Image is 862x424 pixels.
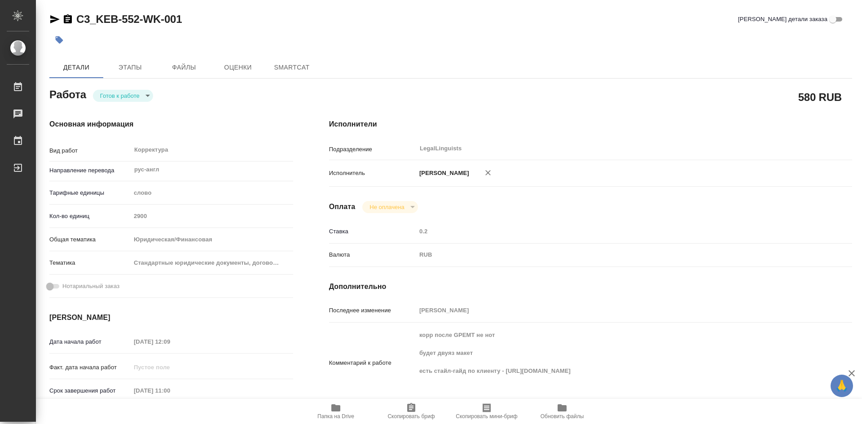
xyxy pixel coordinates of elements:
[49,188,131,197] p: Тарифные единицы
[317,413,354,420] span: Папка на Drive
[798,89,842,105] h2: 580 RUB
[49,14,60,25] button: Скопировать ссылку для ЯМессенджера
[329,306,416,315] p: Последнее изменение
[416,247,809,262] div: RUB
[131,210,293,223] input: Пустое поле
[541,413,584,420] span: Обновить файлы
[367,203,407,211] button: Не оплачена
[49,312,293,323] h4: [PERSON_NAME]
[524,399,600,424] button: Обновить файлы
[270,62,313,73] span: SmartCat
[49,119,293,130] h4: Основная информация
[109,62,152,73] span: Этапы
[329,227,416,236] p: Ставка
[76,13,182,25] a: C3_KEB-552-WK-001
[329,201,356,212] h4: Оплата
[97,92,142,100] button: Готов к работе
[329,169,416,178] p: Исполнитель
[49,146,131,155] p: Вид работ
[49,363,131,372] p: Факт. дата начала работ
[49,337,131,346] p: Дата начала работ
[131,255,293,271] div: Стандартные юридические документы, договоры, уставы
[131,361,209,374] input: Пустое поле
[62,282,119,291] span: Нотариальный заказ
[49,235,131,244] p: Общая тематика
[131,185,293,201] div: слово
[49,386,131,395] p: Срок завершения работ
[416,304,809,317] input: Пустое поле
[374,399,449,424] button: Скопировать бриф
[93,90,153,102] div: Готов к работе
[49,166,131,175] p: Направление перевода
[163,62,206,73] span: Файлы
[329,145,416,154] p: Подразделение
[49,86,86,102] h2: Работа
[362,201,418,213] div: Готов к работе
[131,232,293,247] div: Юридическая/Финансовая
[131,384,209,397] input: Пустое поле
[738,15,827,24] span: [PERSON_NAME] детали заказа
[416,169,469,178] p: [PERSON_NAME]
[49,30,69,50] button: Добавить тэг
[387,413,435,420] span: Скопировать бриф
[131,335,209,348] input: Пустое поле
[831,375,853,397] button: 🙏
[62,14,73,25] button: Скопировать ссылку
[49,258,131,267] p: Тематика
[329,250,416,259] p: Валюта
[456,413,517,420] span: Скопировать мини-бриф
[49,212,131,221] p: Кол-во единиц
[478,163,498,183] button: Удалить исполнителя
[298,399,374,424] button: Папка на Drive
[834,376,849,395] span: 🙏
[449,399,524,424] button: Скопировать мини-бриф
[329,119,852,130] h4: Исполнители
[329,281,852,292] h4: Дополнительно
[216,62,259,73] span: Оценки
[55,62,98,73] span: Детали
[416,328,809,397] textarea: корр после GPEMT не нот будет двуяз макет есть стайл-гайд по клиенту - [URL][DOMAIN_NAME]
[416,225,809,238] input: Пустое поле
[329,358,416,367] p: Комментарий к работе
